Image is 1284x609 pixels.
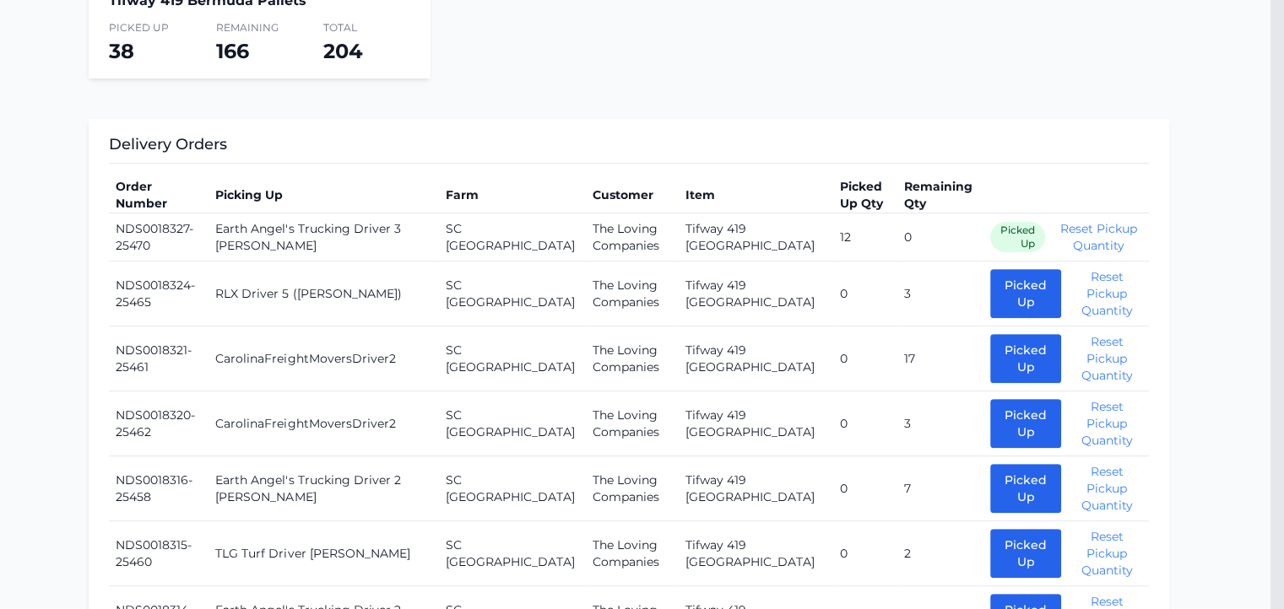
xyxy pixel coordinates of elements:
[586,261,679,326] td: The Loving Companies
[439,177,585,213] th: Farm
[209,521,439,586] td: TLG Turf Driver [PERSON_NAME]
[897,456,984,521] td: 7
[216,21,303,35] span: Remaining
[109,177,209,213] th: Order Number
[323,39,363,63] span: 204
[897,326,984,391] td: 17
[1055,220,1141,254] button: Reset Pickup Quantity
[109,456,209,521] td: NDS0018316-25458
[109,391,209,456] td: NDS0018320-25462
[586,391,679,456] td: The Loving Companies
[209,177,439,213] th: Picking Up
[209,456,439,521] td: Earth Angel's Trucking Driver 2 [PERSON_NAME]
[439,391,585,456] td: SC [GEOGRAPHIC_DATA]
[833,521,897,586] td: 0
[833,456,897,521] td: 0
[679,261,833,326] td: Tifway 419 [GEOGRAPHIC_DATA]
[109,21,196,35] span: Picked Up
[586,177,679,213] th: Customer
[990,334,1061,383] button: Picked Up
[679,521,833,586] td: Tifway 419 [GEOGRAPHIC_DATA]
[897,521,984,586] td: 2
[586,326,679,391] td: The Loving Companies
[209,261,439,326] td: RLX Driver 5 ([PERSON_NAME])
[439,456,585,521] td: SC [GEOGRAPHIC_DATA]
[833,326,897,391] td: 0
[679,391,833,456] td: Tifway 419 [GEOGRAPHIC_DATA]
[109,39,134,63] span: 38
[439,521,585,586] td: SC [GEOGRAPHIC_DATA]
[990,399,1061,448] button: Picked Up
[897,177,984,213] th: Remaining Qty
[439,213,585,261] td: SC [GEOGRAPHIC_DATA]
[679,326,833,391] td: Tifway 419 [GEOGRAPHIC_DATA]
[1071,398,1141,449] button: Reset Pickup Quantity
[216,39,249,63] span: 166
[990,222,1045,252] span: Picked Up
[833,391,897,456] td: 0
[1071,333,1141,384] button: Reset Pickup Quantity
[897,261,984,326] td: 3
[109,132,1149,164] h3: Delivery Orders
[586,521,679,586] td: The Loving Companies
[586,213,679,261] td: The Loving Companies
[209,213,439,261] td: Earth Angel's Trucking Driver 3 [PERSON_NAME]
[990,464,1061,513] button: Picked Up
[109,521,209,586] td: NDS0018315-25460
[833,177,897,213] th: Picked Up Qty
[833,261,897,326] td: 0
[439,326,585,391] td: SC [GEOGRAPHIC_DATA]
[439,261,585,326] td: SC [GEOGRAPHIC_DATA]
[679,456,833,521] td: Tifway 419 [GEOGRAPHIC_DATA]
[897,391,984,456] td: 3
[586,456,679,521] td: The Loving Companies
[1071,268,1141,319] button: Reset Pickup Quantity
[209,391,439,456] td: CarolinaFreightMoversDriver2
[109,213,209,261] td: NDS0018327-25470
[990,269,1061,318] button: Picked Up
[833,213,897,261] td: 12
[323,21,410,35] span: Total
[209,326,439,391] td: CarolinaFreightMoversDriver2
[897,213,984,261] td: 0
[679,213,833,261] td: Tifway 419 [GEOGRAPHIC_DATA]
[679,177,833,213] th: Item
[990,529,1061,578] button: Picked Up
[109,326,209,391] td: NDS0018321-25461
[109,261,209,326] td: NDS0018324-25465
[1071,528,1141,579] button: Reset Pickup Quantity
[1071,463,1141,514] button: Reset Pickup Quantity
